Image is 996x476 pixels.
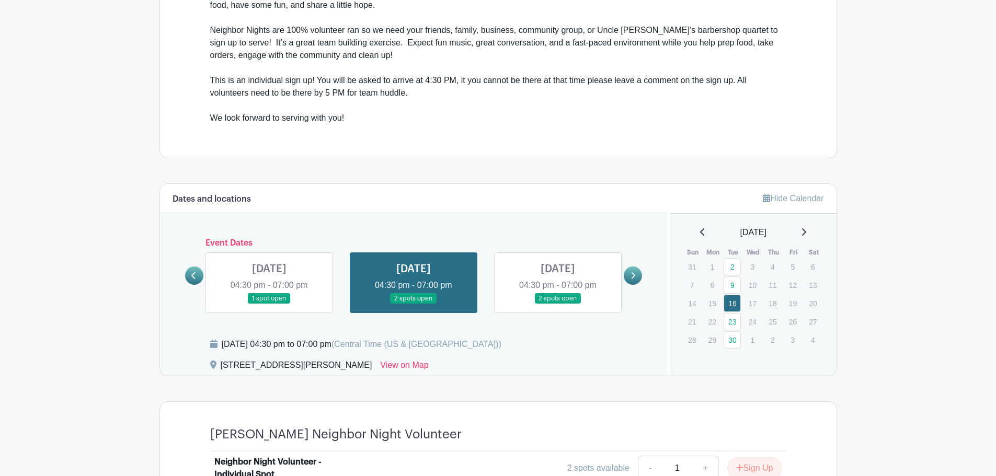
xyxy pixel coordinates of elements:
a: View on Map [380,359,428,376]
p: 18 [764,295,781,311]
span: (Central Time (US & [GEOGRAPHIC_DATA])) [331,340,501,349]
p: 6 [804,259,821,275]
th: Wed [743,247,764,258]
p: 1 [744,332,761,348]
th: Thu [763,247,784,258]
p: 7 [683,277,701,293]
p: 14 [683,295,701,311]
th: Mon [703,247,724,258]
p: 27 [804,314,821,330]
p: 21 [683,314,701,330]
p: 25 [764,314,781,330]
p: 17 [744,295,761,311]
p: 4 [764,259,781,275]
p: 4 [804,332,821,348]
p: 2 [764,332,781,348]
p: 29 [704,332,721,348]
div: 2 spots available [567,462,629,474]
th: Fri [784,247,804,258]
p: 12 [784,277,802,293]
p: 15 [704,295,721,311]
div: [STREET_ADDRESS][PERSON_NAME] [221,359,372,376]
p: 28 [683,332,701,348]
th: Sun [683,247,703,258]
p: 1 [704,259,721,275]
p: 13 [804,277,821,293]
th: Tue [723,247,743,258]
p: 5 [784,259,802,275]
p: 3 [784,332,802,348]
div: Neighbor Nights are 100% volunteer ran so we need your friends, family, business, community group... [210,11,786,124]
a: Hide Calendar [763,194,823,203]
a: 9 [724,276,741,294]
p: 26 [784,314,802,330]
h4: [PERSON_NAME] Neighbor Night Volunteer [210,427,462,442]
th: Sat [804,247,824,258]
span: [DATE] [740,226,766,239]
a: 16 [724,295,741,312]
a: 2 [724,258,741,275]
p: 19 [784,295,802,311]
p: 10 [744,277,761,293]
p: 22 [704,314,721,330]
p: 20 [804,295,821,311]
a: 30 [724,331,741,349]
p: 31 [683,259,701,275]
p: 24 [744,314,761,330]
p: 8 [704,277,721,293]
h6: Event Dates [203,238,624,248]
p: 3 [744,259,761,275]
div: [DATE] 04:30 pm to 07:00 pm [222,338,501,351]
p: 11 [764,277,781,293]
a: 23 [724,313,741,330]
h6: Dates and locations [173,194,251,204]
